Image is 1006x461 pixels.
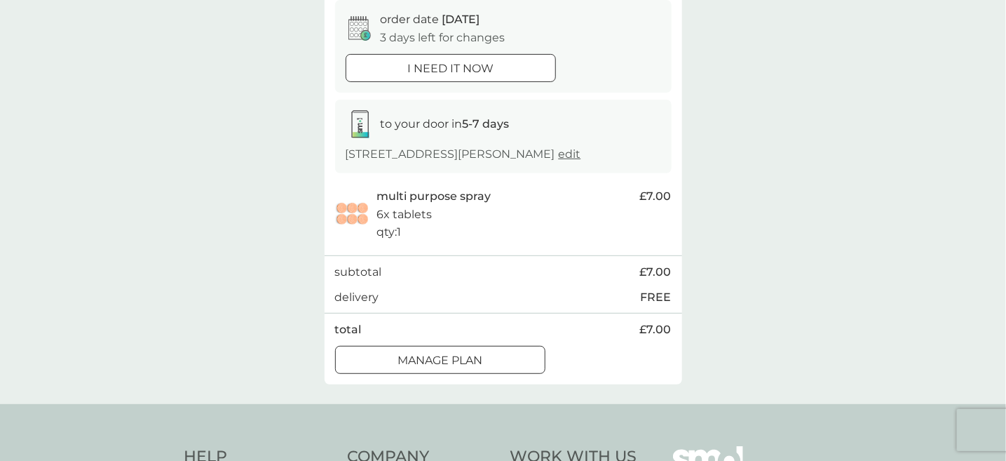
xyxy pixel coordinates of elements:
[335,321,362,339] p: total
[335,346,545,374] button: Manage plan
[407,60,494,78] p: i need it now
[335,288,379,307] p: delivery
[381,11,480,29] p: order date
[377,187,491,206] p: multi purpose spray
[381,117,510,131] span: to your door in
[640,321,672,339] span: £7.00
[640,263,672,281] span: £7.00
[381,29,505,47] p: 3 days left for changes
[335,263,382,281] p: subtotal
[377,223,402,241] p: qty : 1
[640,187,672,206] span: £7.00
[641,288,672,307] p: FREE
[346,54,556,82] button: i need it now
[442,13,480,26] span: [DATE]
[463,117,510,131] strong: 5-7 days
[397,352,482,370] p: Manage plan
[346,145,581,163] p: [STREET_ADDRESS][PERSON_NAME]
[559,147,581,161] a: edit
[377,206,433,224] p: 6x tablets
